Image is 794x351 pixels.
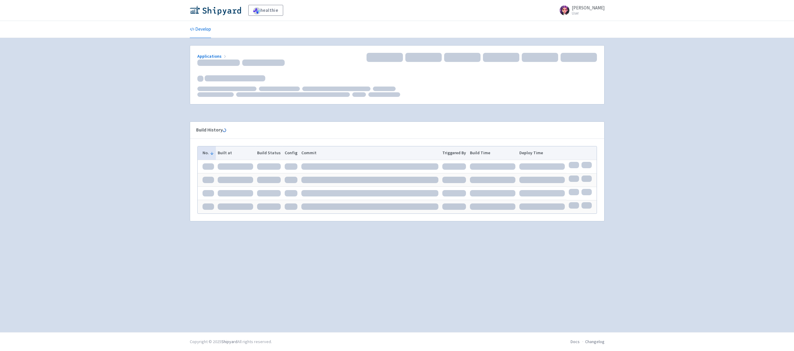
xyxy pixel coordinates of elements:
a: Applications [197,53,227,59]
div: Copyright © 2025 All rights reserved. [190,339,272,345]
th: Triggered By [441,146,468,160]
th: Build Time [468,146,518,160]
th: Build Status [255,146,283,160]
th: Built at [216,146,255,160]
th: Config [283,146,299,160]
a: Develop [190,21,211,38]
small: User [572,11,605,15]
a: [PERSON_NAME] User [556,5,605,15]
img: Shipyard logo [190,5,241,15]
th: Deploy Time [517,146,567,160]
a: Docs [571,339,580,344]
button: No. [203,150,214,156]
a: Changelog [585,339,605,344]
span: [PERSON_NAME] [572,5,605,11]
th: Commit [299,146,441,160]
a: Shipyard [221,339,237,344]
div: Build History [196,127,588,134]
a: healthie [248,5,283,16]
